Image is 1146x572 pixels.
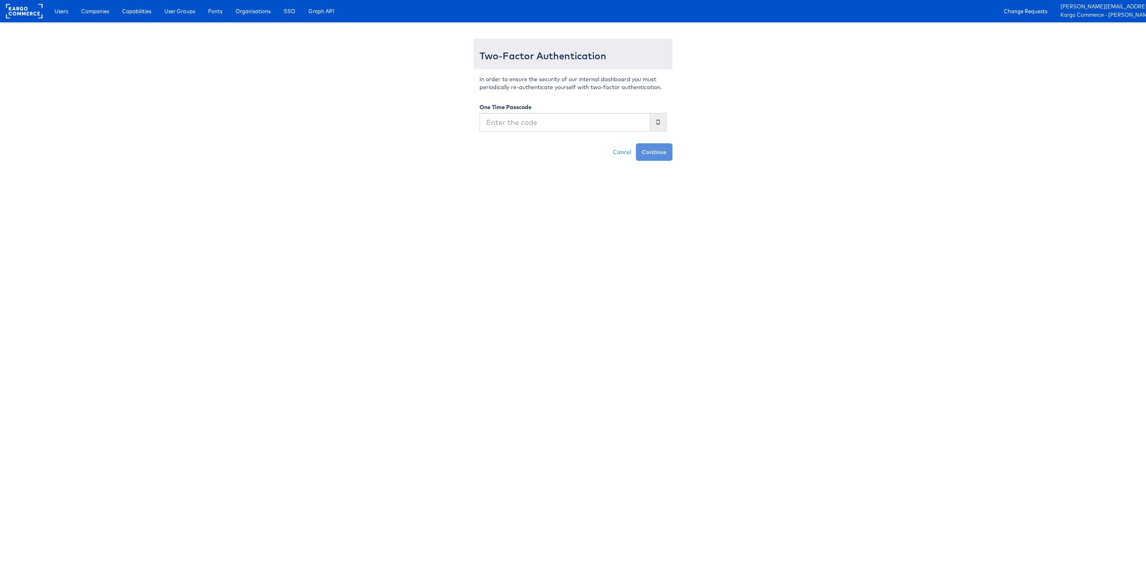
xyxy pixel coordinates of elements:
span: Fonts [208,7,222,15]
a: Fonts [202,4,228,18]
span: Capabilities [122,7,151,15]
a: Users [49,4,74,18]
a: Graph API [302,4,340,18]
a: Change Requests [998,4,1053,18]
a: SSO [278,4,301,18]
a: Capabilities [116,4,157,18]
span: User Groups [164,7,195,15]
a: Kargo Commerce - [PERSON_NAME] [1060,11,1140,20]
a: Cancel [608,143,636,161]
h3: Two-Factor Authentication [479,51,667,61]
a: Organisations [230,4,277,18]
span: Users [55,7,68,15]
label: One Time Passcode [479,103,532,111]
p: In order to ensure the security of our internal dashboard you must periodically re-authenticate y... [479,75,667,91]
span: Graph API [308,7,334,15]
a: Companies [75,4,115,18]
button: Continue [636,143,672,161]
span: Companies [81,7,109,15]
a: User Groups [158,4,201,18]
input: Enter the code [479,113,650,131]
span: Organisations [236,7,271,15]
span: SSO [284,7,295,15]
a: [PERSON_NAME][EMAIL_ADDRESS][PERSON_NAME][DOMAIN_NAME] [1060,3,1140,11]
